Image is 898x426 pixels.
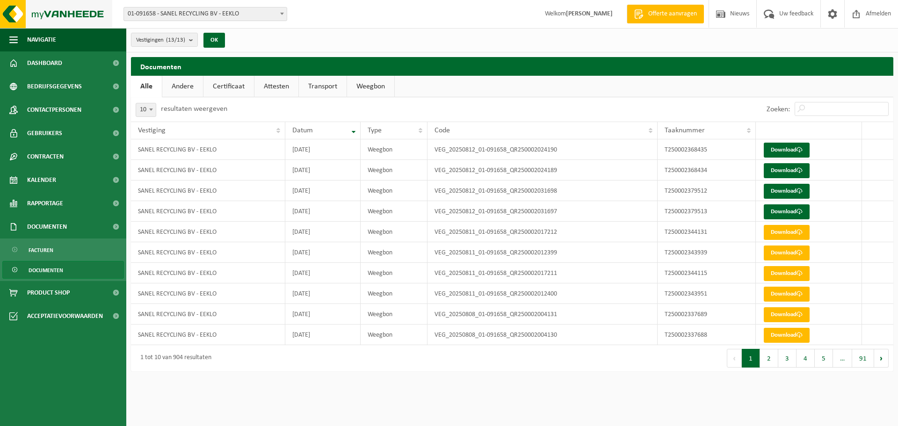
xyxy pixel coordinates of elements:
[361,325,427,345] td: Weegbon
[131,160,285,181] td: SANEL RECYCLING BV - EEKLO
[764,163,810,178] a: Download
[285,181,361,201] td: [DATE]
[658,242,756,263] td: T250002343939
[427,181,658,201] td: VEG_20250812_01-091658_QR250002031698
[285,283,361,304] td: [DATE]
[435,127,450,134] span: Code
[764,266,810,281] a: Download
[131,76,162,97] a: Alle
[131,263,285,283] td: SANEL RECYCLING BV - EEKLO
[285,325,361,345] td: [DATE]
[361,242,427,263] td: Weegbon
[347,76,394,97] a: Weegbon
[136,103,156,117] span: 10
[131,304,285,325] td: SANEL RECYCLING BV - EEKLO
[131,201,285,222] td: SANEL RECYCLING BV - EEKLO
[658,325,756,345] td: T250002337688
[727,349,742,368] button: Previous
[764,328,810,343] a: Download
[742,349,760,368] button: 1
[427,160,658,181] td: VEG_20250812_01-091658_QR250002024189
[658,263,756,283] td: T250002344115
[764,143,810,158] a: Download
[131,242,285,263] td: SANEL RECYCLING BV - EEKLO
[299,76,347,97] a: Transport
[285,201,361,222] td: [DATE]
[368,127,382,134] span: Type
[131,181,285,201] td: SANEL RECYCLING BV - EEKLO
[27,192,63,215] span: Rapportage
[797,349,815,368] button: 4
[427,139,658,160] td: VEG_20250812_01-091658_QR250002024190
[427,263,658,283] td: VEG_20250811_01-091658_QR250002017211
[136,350,211,367] div: 1 tot 10 van 904 resultaten
[427,325,658,345] td: VEG_20250808_01-091658_QR250002004130
[361,263,427,283] td: Weegbon
[427,283,658,304] td: VEG_20250811_01-091658_QR250002012400
[658,181,756,201] td: T250002379512
[131,33,198,47] button: Vestigingen(13/13)
[29,261,63,279] span: Documenten
[427,242,658,263] td: VEG_20250811_01-091658_QR250002012399
[764,307,810,322] a: Download
[658,201,756,222] td: T250002379513
[874,349,889,368] button: Next
[764,184,810,199] a: Download
[27,28,56,51] span: Navigatie
[27,168,56,192] span: Kalender
[658,139,756,160] td: T250002368435
[27,304,103,328] span: Acceptatievoorwaarden
[566,10,613,17] strong: [PERSON_NAME]
[161,105,227,113] label: resultaten weergeven
[131,57,893,75] h2: Documenten
[764,287,810,302] a: Download
[285,304,361,325] td: [DATE]
[138,127,166,134] span: Vestiging
[27,281,70,304] span: Product Shop
[124,7,287,21] span: 01-091658 - SANEL RECYCLING BV - EEKLO
[136,33,185,47] span: Vestigingen
[254,76,298,97] a: Attesten
[361,201,427,222] td: Weegbon
[427,201,658,222] td: VEG_20250812_01-091658_QR250002031697
[131,139,285,160] td: SANEL RECYCLING BV - EEKLO
[285,160,361,181] td: [DATE]
[361,181,427,201] td: Weegbon
[767,106,790,113] label: Zoeken:
[764,204,810,219] a: Download
[203,76,254,97] a: Certificaat
[27,98,81,122] span: Contactpersonen
[285,222,361,242] td: [DATE]
[427,304,658,325] td: VEG_20250808_01-091658_QR250002004131
[665,127,705,134] span: Taaknummer
[166,37,185,43] count: (13/13)
[136,103,156,116] span: 10
[361,222,427,242] td: Weegbon
[833,349,852,368] span: …
[764,245,810,260] a: Download
[646,9,699,19] span: Offerte aanvragen
[131,283,285,304] td: SANEL RECYCLING BV - EEKLO
[27,75,82,98] span: Bedrijfsgegevens
[162,76,203,97] a: Andere
[361,304,427,325] td: Weegbon
[2,241,124,259] a: Facturen
[2,261,124,279] a: Documenten
[658,304,756,325] td: T250002337689
[131,222,285,242] td: SANEL RECYCLING BV - EEKLO
[760,349,778,368] button: 2
[658,160,756,181] td: T250002368434
[658,283,756,304] td: T250002343951
[27,215,67,238] span: Documenten
[658,222,756,242] td: T250002344131
[292,127,313,134] span: Datum
[27,122,62,145] span: Gebruikers
[361,160,427,181] td: Weegbon
[29,241,53,259] span: Facturen
[427,222,658,242] td: VEG_20250811_01-091658_QR250002017212
[123,7,287,21] span: 01-091658 - SANEL RECYCLING BV - EEKLO
[852,349,874,368] button: 91
[203,33,225,48] button: OK
[285,139,361,160] td: [DATE]
[361,139,427,160] td: Weegbon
